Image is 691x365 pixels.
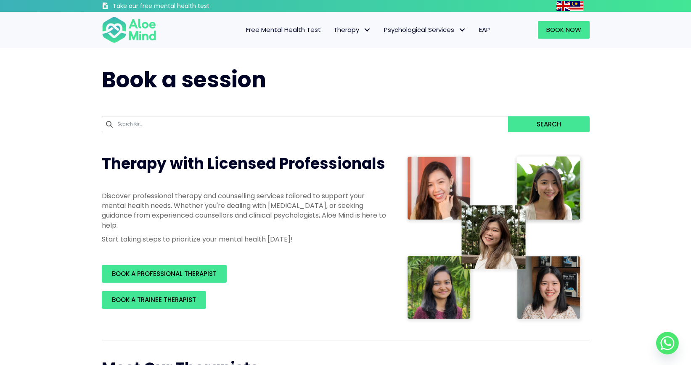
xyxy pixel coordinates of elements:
a: Book Now [538,21,590,39]
a: Take our free mental health test [102,2,254,12]
a: Free Mental Health Test [240,21,327,39]
a: EAP [473,21,496,39]
p: Discover professional therapy and counselling services tailored to support your mental health nee... [102,191,388,230]
nav: Menu [167,21,496,39]
span: Psychological Services [384,25,466,34]
img: en [556,1,570,11]
a: Malay [570,1,583,11]
span: Book a session [102,64,266,95]
img: Therapist collage [405,153,585,324]
span: Therapy [334,25,371,34]
a: BOOK A PROFESSIONAL THERAPIST [102,265,227,283]
span: Therapy with Licensed Professionals [102,153,385,174]
input: Search for... [102,116,508,132]
a: Psychological ServicesPsychological Services: submenu [378,21,473,39]
span: BOOK A PROFESSIONAL THERAPIST [112,269,217,278]
a: English [556,1,570,11]
p: Start taking steps to prioritize your mental health [DATE]! [102,234,388,244]
img: ms [570,1,583,11]
a: TherapyTherapy: submenu [327,21,378,39]
a: BOOK A TRAINEE THERAPIST [102,291,206,309]
span: EAP [479,25,490,34]
button: Search [508,116,589,132]
span: Book Now [546,25,581,34]
a: Whatsapp [656,332,679,354]
span: BOOK A TRAINEE THERAPIST [112,295,196,304]
span: Free Mental Health Test [246,25,321,34]
img: Aloe mind Logo [102,16,156,44]
h3: Take our free mental health test [113,2,254,11]
span: Psychological Services: submenu [456,24,469,36]
span: Therapy: submenu [361,24,373,36]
